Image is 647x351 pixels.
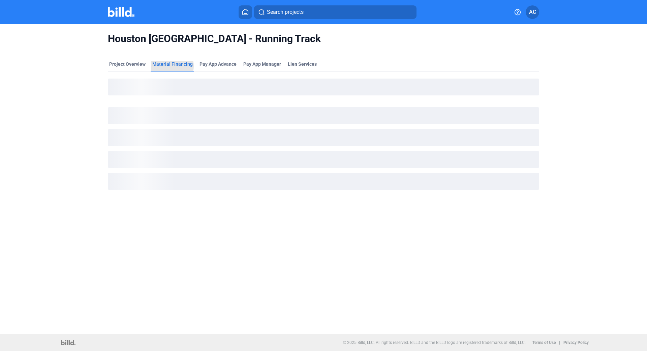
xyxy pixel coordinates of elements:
[529,8,536,16] span: AC
[108,79,539,95] div: loading
[559,340,560,345] p: |
[254,5,417,19] button: Search projects
[108,107,539,124] div: loading
[563,340,589,345] b: Privacy Policy
[108,7,134,17] img: Billd Company Logo
[61,340,75,345] img: logo
[108,151,539,168] div: loading
[532,340,556,345] b: Terms of Use
[343,340,526,345] p: © 2025 Billd, LLC. All rights reserved. BILLD and the BILLD logo are registered trademarks of Bil...
[108,173,539,190] div: loading
[199,61,237,67] div: Pay App Advance
[526,5,539,19] button: AC
[243,61,281,67] span: Pay App Manager
[288,61,317,67] div: Lien Services
[109,61,146,67] div: Project Overview
[108,129,539,146] div: loading
[108,32,321,45] span: Houston [GEOGRAPHIC_DATA] - Running Track
[267,8,304,16] span: Search projects
[152,61,193,67] div: Material Financing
